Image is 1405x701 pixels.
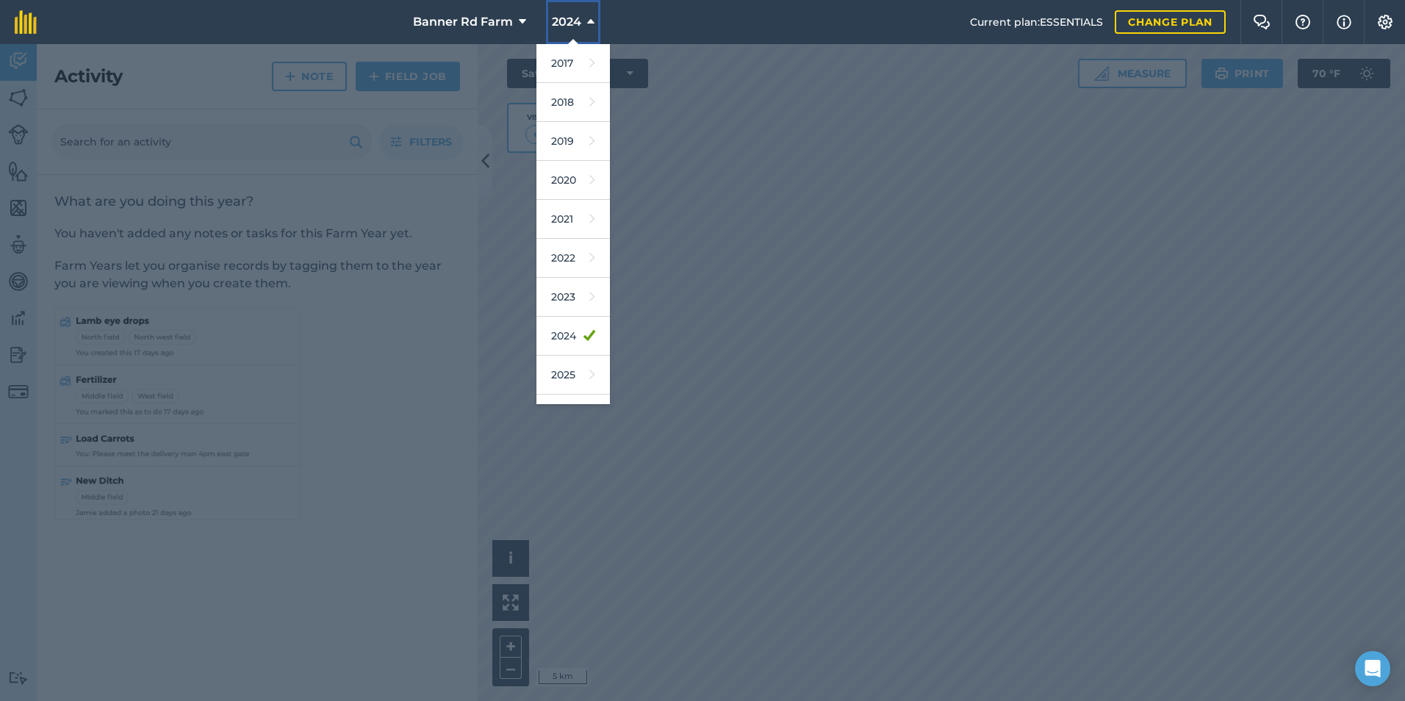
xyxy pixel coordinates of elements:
span: Current plan : ESSENTIALS [970,14,1103,30]
a: 2021 [536,200,610,239]
a: 2019 [536,122,610,161]
a: 2024 [536,317,610,356]
a: 2022 [536,239,610,278]
img: svg+xml;base64,PHN2ZyB4bWxucz0iaHR0cDovL3d3dy53My5vcmcvMjAwMC9zdmciIHdpZHRoPSIxNyIgaGVpZ2h0PSIxNy... [1337,13,1351,31]
a: Change plan [1115,10,1226,34]
a: 2018 [536,83,610,122]
span: Banner Rd Farm [413,13,513,31]
a: 2023 [536,278,610,317]
a: 2017 [536,44,610,83]
a: 2026 [536,395,610,434]
img: A question mark icon [1294,15,1312,29]
img: A cog icon [1376,15,1394,29]
div: Open Intercom Messenger [1355,651,1390,686]
a: 2025 [536,356,610,395]
span: 2024 [552,13,581,31]
a: 2020 [536,161,610,200]
img: Two speech bubbles overlapping with the left bubble in the forefront [1253,15,1271,29]
img: fieldmargin Logo [15,10,37,34]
